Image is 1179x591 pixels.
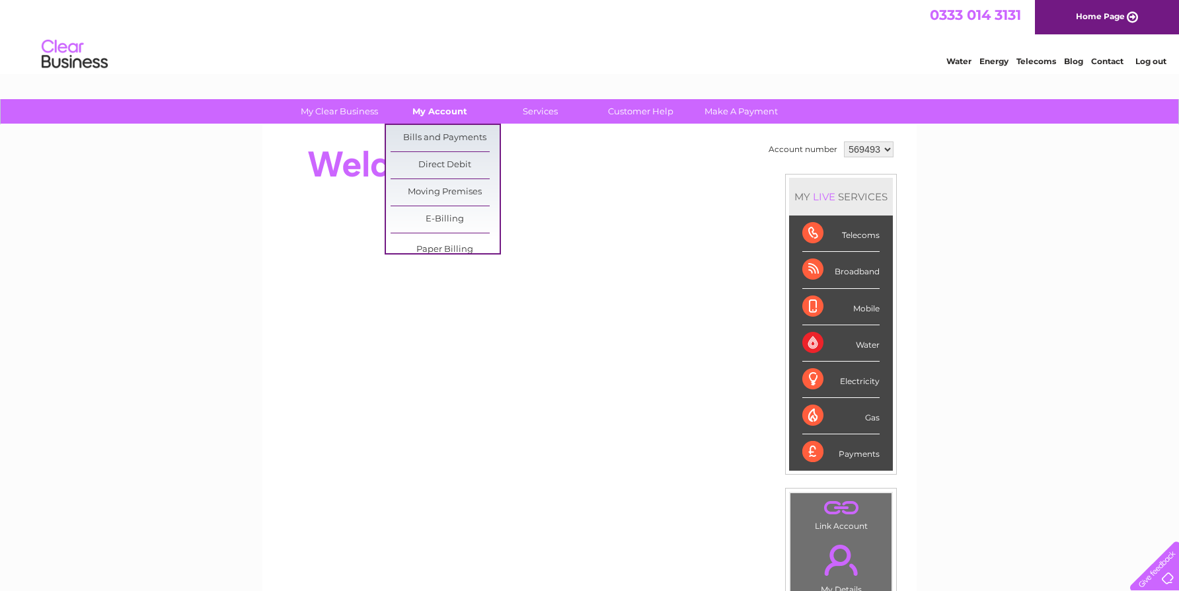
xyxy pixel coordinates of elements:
[1091,56,1123,66] a: Contact
[789,178,893,216] div: MY SERVICES
[391,125,500,151] a: Bills and Payments
[687,99,796,124] a: Make A Payment
[1064,56,1083,66] a: Blog
[810,190,838,203] div: LIVE
[794,496,888,520] a: .
[391,206,500,233] a: E-Billing
[385,99,494,124] a: My Account
[765,138,841,161] td: Account number
[802,362,880,398] div: Electricity
[802,289,880,325] div: Mobile
[1016,56,1056,66] a: Telecoms
[486,99,595,124] a: Services
[278,7,903,64] div: Clear Business is a trading name of Verastar Limited (registered in [GEOGRAPHIC_DATA] No. 3667643...
[946,56,971,66] a: Water
[1135,56,1166,66] a: Log out
[802,252,880,288] div: Broadband
[794,537,888,583] a: .
[979,56,1008,66] a: Energy
[802,398,880,434] div: Gas
[586,99,695,124] a: Customer Help
[802,434,880,470] div: Payments
[391,152,500,178] a: Direct Debit
[391,237,500,263] a: Paper Billing
[391,179,500,206] a: Moving Premises
[285,99,394,124] a: My Clear Business
[802,216,880,252] div: Telecoms
[930,7,1021,23] a: 0333 014 3131
[802,325,880,362] div: Water
[790,492,892,534] td: Link Account
[41,34,108,75] img: logo.png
